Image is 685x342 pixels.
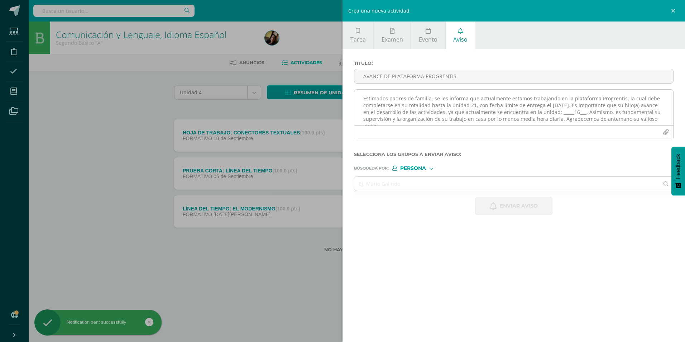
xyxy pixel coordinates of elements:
span: Examen [382,35,403,43]
a: Tarea [342,22,373,49]
span: Evento [419,35,437,43]
input: Ej. Mario Galindo [354,177,659,191]
span: Enviar aviso [500,197,538,215]
span: Persona [400,166,426,170]
a: Evento [411,22,445,49]
span: Feedback [675,154,681,179]
label: Selecciona los grupos a enviar aviso : [354,152,674,157]
a: Examen [374,22,411,49]
span: Tarea [350,35,366,43]
div: [object Object] [392,166,446,171]
button: Enviar aviso [475,197,552,215]
button: Feedback - Mostrar encuesta [671,147,685,195]
label: Titulo : [354,61,674,66]
span: Aviso [453,35,468,43]
a: Aviso [446,22,475,49]
input: Titulo [354,69,673,83]
span: Búsqueda por : [354,166,389,170]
